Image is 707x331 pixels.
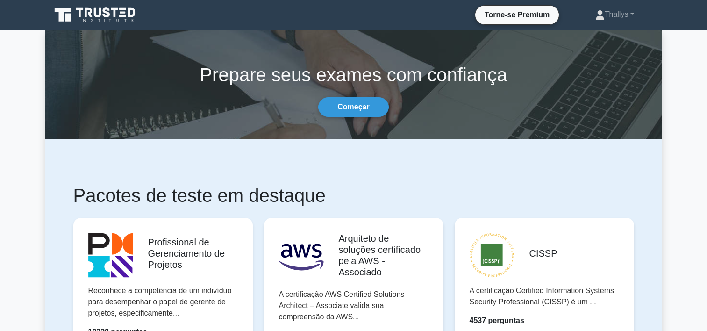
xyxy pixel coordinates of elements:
[45,64,662,86] h1: Prepare seus exames com confiança
[605,10,628,18] font: Thallys
[573,5,657,24] a: Thallys
[73,184,634,207] h1: Pacotes de teste em destaque
[318,97,388,117] a: Começar
[479,9,555,21] a: Torne-se Premium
